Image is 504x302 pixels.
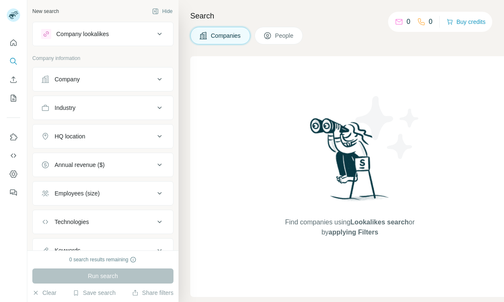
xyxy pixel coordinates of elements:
[55,189,100,198] div: Employees (size)
[7,91,20,106] button: My lists
[7,54,20,69] button: Search
[33,155,173,175] button: Annual revenue ($)
[350,90,425,165] img: Surfe Illustration - Stars
[69,256,137,263] div: 0 search results remaining
[350,219,409,226] span: Lookalikes search
[55,104,76,112] div: Industry
[55,218,89,226] div: Technologies
[306,116,394,209] img: Surfe Illustration - Woman searching with binoculars
[32,289,56,297] button: Clear
[33,240,173,260] button: Keywords
[146,5,178,18] button: Hide
[446,16,486,28] button: Buy credits
[33,98,173,118] button: Industry
[283,217,417,237] span: Find companies using or by
[33,24,173,44] button: Company lookalikes
[73,289,115,297] button: Save search
[32,8,59,15] div: New search
[429,17,433,27] p: 0
[33,183,173,203] button: Employees (size)
[55,161,105,169] div: Annual revenue ($)
[7,35,20,50] button: Quick start
[275,31,294,40] span: People
[32,55,173,62] p: Company information
[56,30,109,38] div: Company lookalikes
[55,246,80,255] div: Keywords
[33,212,173,232] button: Technologies
[7,167,20,182] button: Dashboard
[7,185,20,200] button: Feedback
[211,31,241,40] span: Companies
[55,75,80,83] div: Company
[328,229,378,236] span: applying Filters
[33,69,173,89] button: Company
[7,148,20,163] button: Use Surfe API
[55,132,85,141] div: HQ location
[33,126,173,146] button: HQ location
[190,10,494,22] h4: Search
[7,130,20,145] button: Use Surfe on LinkedIn
[7,72,20,87] button: Enrich CSV
[132,289,173,297] button: Share filters
[407,17,410,27] p: 0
